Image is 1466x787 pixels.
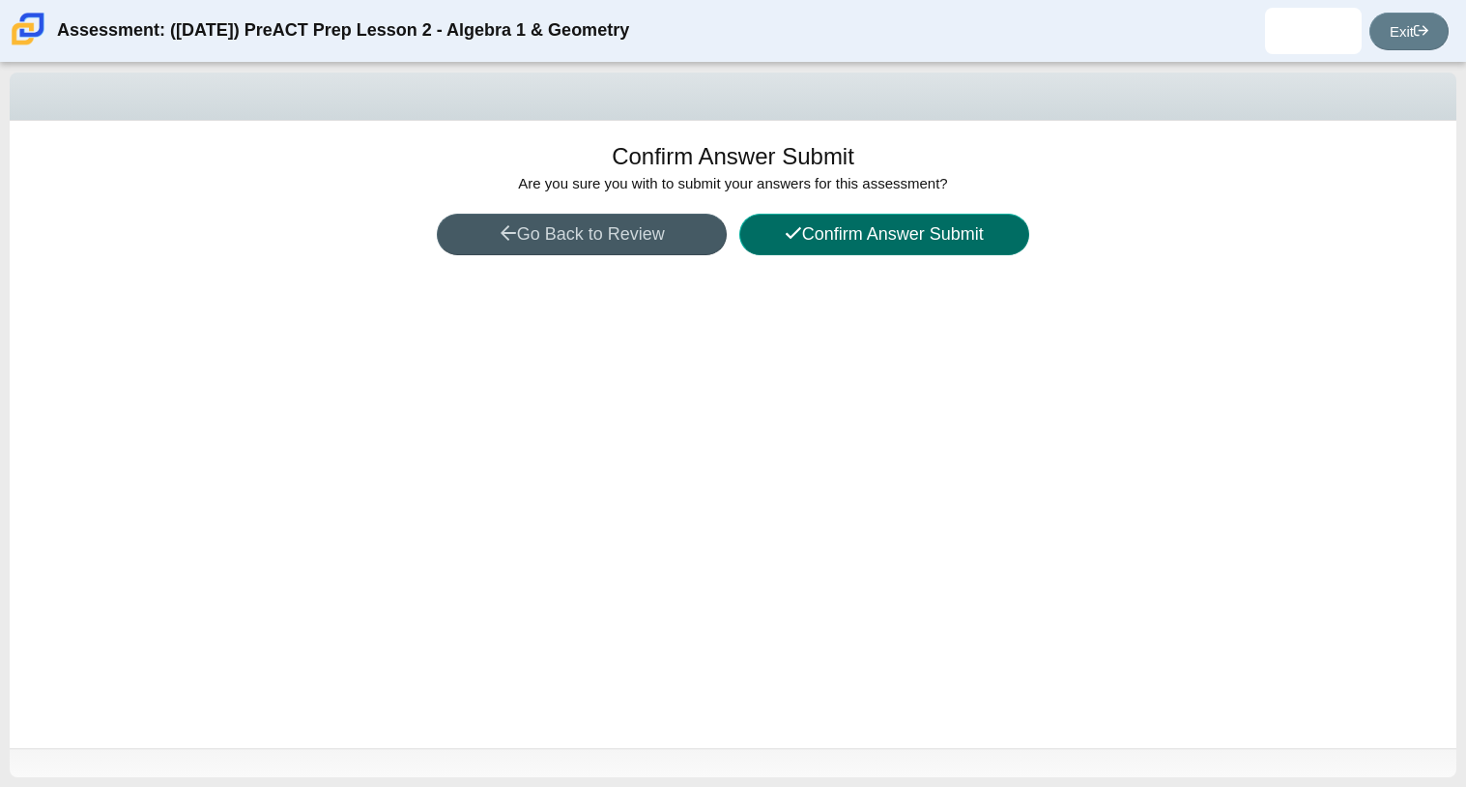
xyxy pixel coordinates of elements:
img: Carmen School of Science & Technology [8,9,48,49]
span: Are you sure you with to submit your answers for this assessment? [518,175,947,191]
h1: Confirm Answer Submit [612,140,854,173]
button: Confirm Answer Submit [739,214,1029,255]
a: Exit [1369,13,1449,50]
div: Assessment: ([DATE]) PreACT Prep Lesson 2 - Algebra 1 & Geometry [57,8,629,54]
button: Go Back to Review [437,214,727,255]
a: Carmen School of Science & Technology [8,36,48,52]
img: anijah.taylor.kXNyyZ [1298,15,1329,46]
